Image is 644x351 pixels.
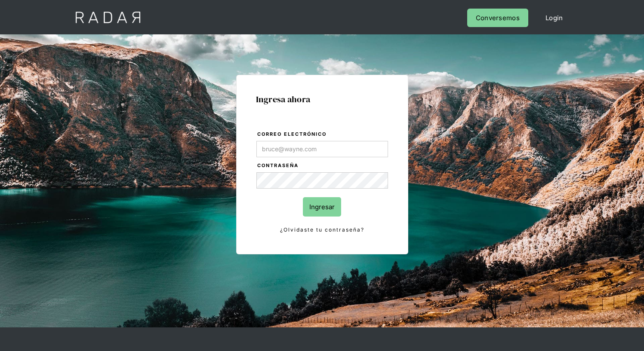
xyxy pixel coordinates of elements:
[303,197,341,217] input: Ingresar
[257,130,388,139] label: Correo electrónico
[256,130,388,235] form: Login Form
[257,162,388,170] label: Contraseña
[256,95,388,104] h1: Ingresa ahora
[537,9,572,27] a: Login
[256,225,388,235] a: ¿Olvidaste tu contraseña?
[467,9,528,27] a: Conversemos
[256,141,388,157] input: bruce@wayne.com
